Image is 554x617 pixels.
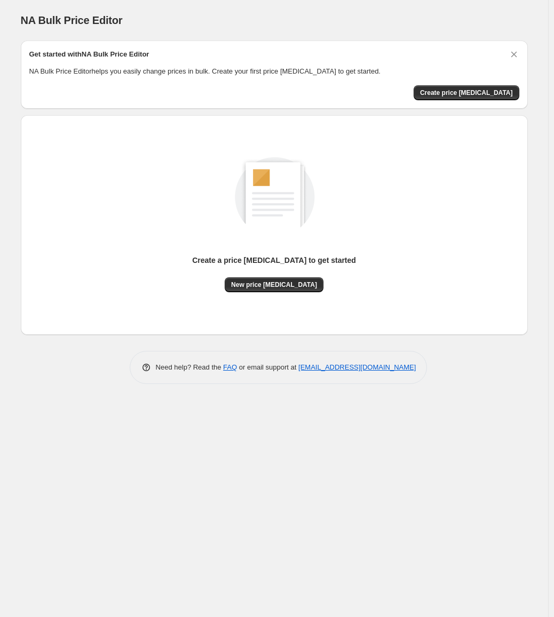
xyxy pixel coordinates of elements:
[192,255,356,266] p: Create a price [MEDICAL_DATA] to get started
[231,281,317,289] span: New price [MEDICAL_DATA]
[156,363,224,371] span: Need help? Read the
[21,14,123,26] span: NA Bulk Price Editor
[223,363,237,371] a: FAQ
[298,363,416,371] a: [EMAIL_ADDRESS][DOMAIN_NAME]
[29,49,149,60] h2: Get started with NA Bulk Price Editor
[225,277,323,292] button: New price [MEDICAL_DATA]
[29,66,519,77] p: NA Bulk Price Editor helps you easily change prices in bulk. Create your first price [MEDICAL_DAT...
[237,363,298,371] span: or email support at
[509,49,519,60] button: Dismiss card
[414,85,519,100] button: Create price change job
[420,89,513,97] span: Create price [MEDICAL_DATA]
